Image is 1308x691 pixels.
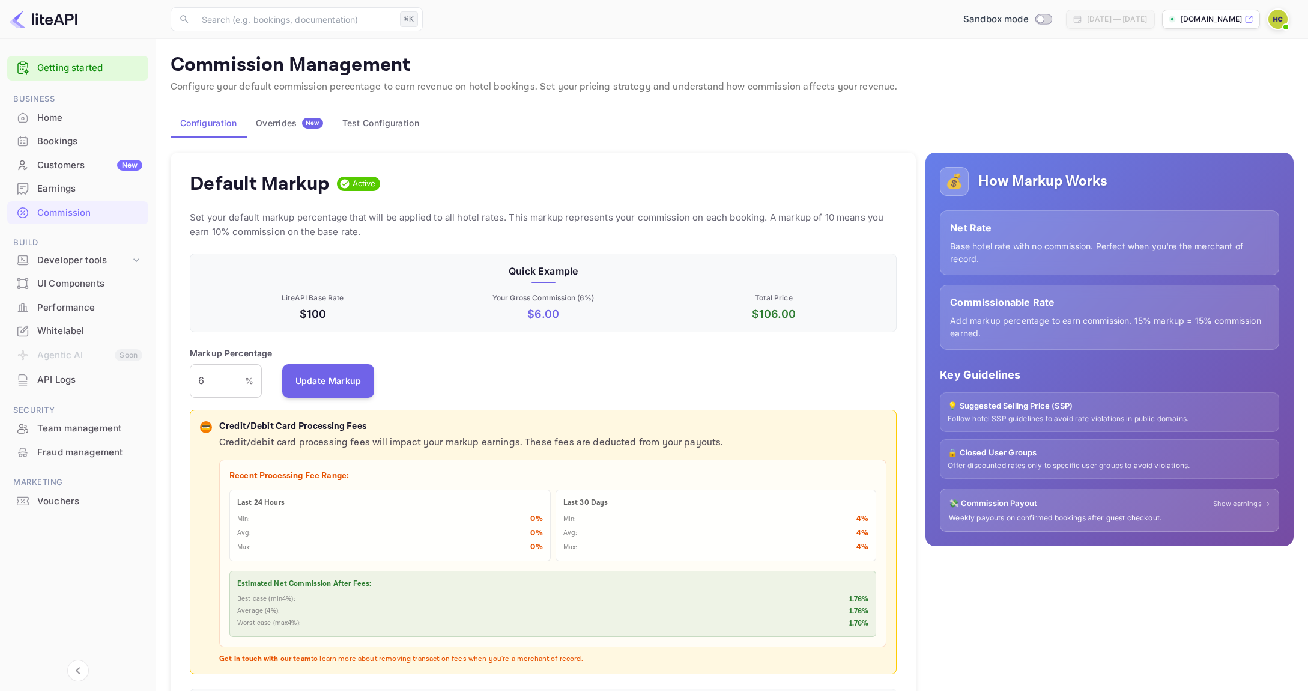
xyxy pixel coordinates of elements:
a: Show earnings → [1213,499,1270,509]
a: Performance [7,296,148,318]
p: Average ( 4 %): [237,606,280,616]
p: Configure your default commission percentage to earn revenue on hotel bookings. Set your pricing ... [171,80,1294,94]
a: Earnings [7,177,148,199]
p: 0 % [530,528,542,540]
p: 0 % [530,513,542,525]
div: Commission [37,206,142,220]
div: Home [37,111,142,125]
h4: Default Markup [190,172,330,196]
span: Sandbox mode [963,13,1029,26]
p: [DOMAIN_NAME] [1181,14,1242,25]
p: Set your default markup percentage that will be applied to all hotel rates. This markup represent... [190,210,897,239]
span: New [302,119,323,127]
p: Commissionable Rate [950,295,1269,309]
p: $ 106.00 [661,306,887,322]
p: 💸 Commission Payout [949,498,1037,510]
div: Vouchers [7,490,148,513]
div: Fraud management [37,446,142,460]
a: Vouchers [7,490,148,512]
div: Whitelabel [7,320,148,343]
p: Max: [237,543,252,553]
input: 0 [190,364,245,398]
h5: How Markup Works [978,172,1107,191]
span: Security [7,404,148,417]
a: Fraud management [7,441,148,463]
a: Commission [7,201,148,224]
div: Commission [7,201,148,225]
div: Earnings [7,177,148,201]
p: Last 30 Days [563,498,869,508]
p: Credit/Debit Card Processing Fees [219,420,886,434]
p: $ 6.00 [431,306,656,322]
p: Base hotel rate with no commission. Perfect when you're the merchant of record. [950,240,1269,265]
button: Test Configuration [333,109,429,138]
a: Getting started [37,61,142,75]
a: Whitelabel [7,320,148,342]
p: % [245,374,253,387]
div: Bookings [37,135,142,148]
div: Bookings [7,130,148,153]
p: Recent Processing Fee Range: [229,470,876,482]
div: Developer tools [37,254,130,267]
div: API Logs [37,373,142,387]
p: 1.76 % [849,618,869,629]
p: Max: [563,543,578,553]
p: Commission Management [171,53,1294,78]
p: Min: [563,514,577,525]
div: New [117,160,142,171]
div: Overrides [256,118,323,129]
button: Update Markup [282,364,375,398]
strong: Get in touch with our team [219,654,311,663]
div: Team management [7,417,148,440]
p: Avg: [563,528,578,538]
p: $100 [200,306,426,322]
p: Offer discounted rates only to specific user groups to avoid violations. [948,461,1271,471]
div: Performance [7,296,148,320]
p: Worst case (max 4 %): [237,618,301,629]
p: Last 24 Hours [237,498,543,508]
a: Home [7,106,148,129]
p: Total Price [661,293,887,303]
div: Home [7,106,148,130]
p: Best case (min 4 %): [237,594,295,604]
button: Configuration [171,109,246,138]
p: LiteAPI Base Rate [200,293,426,303]
p: 💰 [945,171,963,192]
p: 4 % [856,513,868,525]
p: 1.76 % [849,594,869,605]
img: Hugo Cannon [1268,10,1288,29]
p: 4 % [856,541,868,553]
span: Build [7,236,148,249]
div: Developer tools [7,250,148,271]
p: 💡 Suggested Selling Price (SSP) [948,400,1271,412]
div: Performance [37,301,142,315]
div: Customers [37,159,142,172]
input: Search (e.g. bookings, documentation) [195,7,395,31]
p: Follow hotel SSP guidelines to avoid rate violations in public domains. [948,414,1271,424]
p: Min: [237,514,250,525]
div: Getting started [7,56,148,81]
div: Earnings [37,182,142,196]
p: 1.76 % [849,606,869,617]
img: LiteAPI logo [10,10,77,29]
div: Vouchers [37,495,142,508]
span: Business [7,93,148,106]
a: API Logs [7,368,148,391]
button: Collapse navigation [67,660,89,681]
span: Active [348,178,381,190]
p: 0 % [530,541,542,553]
a: CustomersNew [7,154,148,176]
div: [DATE] — [DATE] [1087,14,1147,25]
div: UI Components [37,277,142,291]
div: Switch to Production mode [958,13,1056,26]
div: ⌘K [400,11,418,27]
p: 💳 [201,422,210,433]
div: Whitelabel [37,324,142,338]
p: Your Gross Commission ( 6 %) [431,293,656,303]
p: Net Rate [950,221,1269,235]
div: Team management [37,422,142,436]
p: Credit/debit card processing fees will impact your markup earnings. These fees are deducted from ... [219,436,886,450]
p: 4 % [856,528,868,540]
p: to learn more about removing transaction fees when you're a merchant of record. [219,654,886,665]
div: API Logs [7,368,148,392]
